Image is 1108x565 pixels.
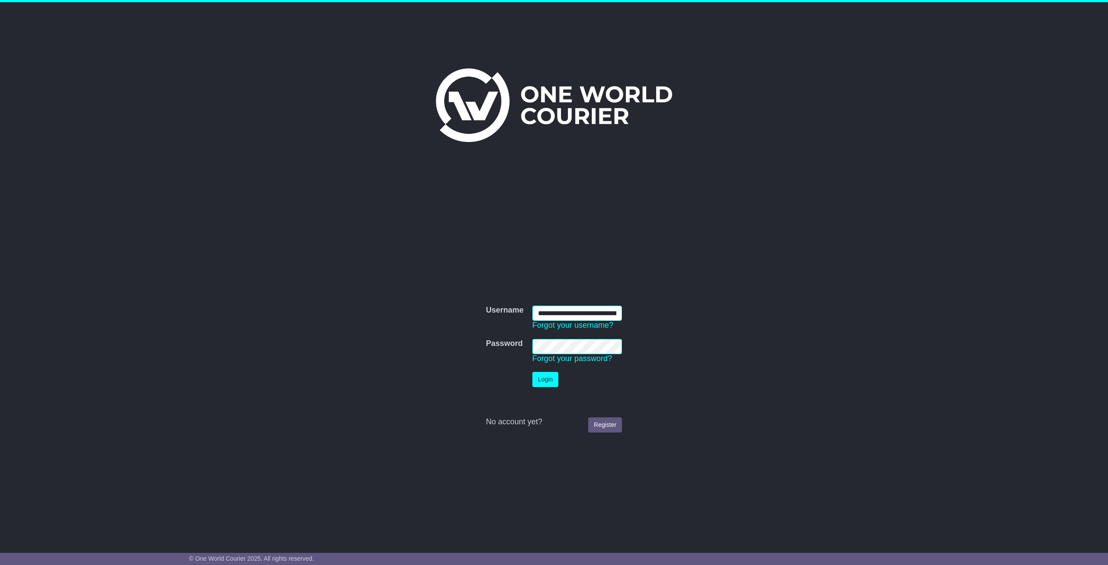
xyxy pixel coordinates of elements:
[486,306,524,315] label: Username
[486,417,622,427] div: No account yet?
[189,555,314,562] span: © One World Courier 2025. All rights reserved.
[436,68,672,142] img: One World
[486,339,523,349] label: Password
[532,321,613,329] a: Forgot your username?
[588,417,622,433] a: Register
[532,372,558,387] button: Login
[532,354,612,363] a: Forgot your password?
